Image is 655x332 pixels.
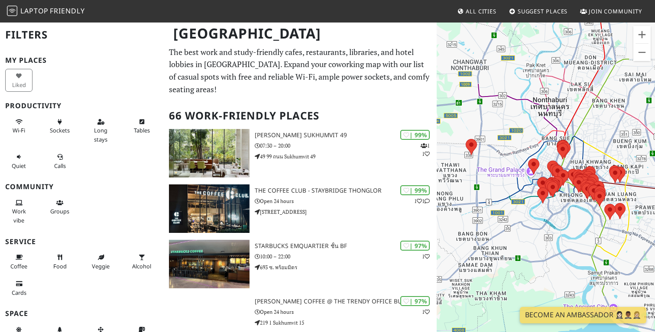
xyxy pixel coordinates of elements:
div: | 99% [400,185,430,195]
p: The best work and study-friendly cafes, restaurants, libraries, and hotel lobbies in [GEOGRAPHIC_... [169,46,431,96]
img: THE COFFEE CLUB - Staybridge Thonglor [169,184,250,233]
span: Group tables [50,207,69,215]
a: Join Community [577,3,645,19]
button: Food [46,250,74,273]
a: Become an Ambassador 🤵🏻‍♀️🤵🏾‍♂️🤵🏼‍♀️ [520,307,646,323]
h1: [GEOGRAPHIC_DATA] [166,22,435,45]
img: LaptopFriendly [7,6,17,16]
span: Stable Wi-Fi [13,126,25,134]
p: 219 1 Sukhumvit 15 [255,319,437,327]
a: Suggest Places [506,3,571,19]
h2: 66 Work-Friendly Places [169,103,431,129]
a: Starbucks EmQuartier ชั้น BF | 97% 1 Starbucks EmQuartier ชั้น BF 10:00 – 22:00 693 ซ. พร้อมมิตร [164,240,437,288]
p: Open 24 hours [255,308,437,316]
span: Suggest Places [518,7,568,15]
img: Starbucks EmQuartier ชั้น BF [169,240,250,288]
span: Long stays [94,126,107,143]
p: [STREET_ADDRESS] [255,208,437,216]
img: Kay’s Sukhumvit 49 [169,129,250,177]
button: Tables [128,115,156,138]
button: Inzoomen [633,26,651,43]
button: Quiet [5,150,32,173]
h3: [PERSON_NAME] Sukhumvit 49 [255,132,437,139]
h3: Space [5,309,159,318]
span: Alcohol [132,262,151,270]
span: People working [12,207,26,224]
span: Veggie [92,262,110,270]
a: LaptopFriendly LaptopFriendly [7,4,85,19]
button: Calls [46,150,74,173]
span: Coffee [10,262,27,270]
p: 1 [422,252,430,261]
h3: Starbucks EmQuartier ชั้น BF [255,242,437,250]
button: Alcohol [128,250,156,273]
button: Long stays [87,115,114,146]
p: 49 99 ถนน Sukhumvit 49 [255,152,437,161]
button: Groups [46,196,74,219]
h3: Service [5,238,159,246]
h2: Filters [5,22,159,48]
button: Coffee [5,250,32,273]
span: Video/audio calls [54,162,66,170]
a: All Cities [454,3,500,19]
span: Food [53,262,67,270]
button: Wi-Fi [5,115,32,138]
p: 1 1 [421,142,430,158]
span: Quiet [12,162,26,170]
p: 1 1 [414,197,430,205]
span: Work-friendly tables [134,126,150,134]
h3: Productivity [5,102,159,110]
span: Friendly [50,6,84,16]
p: Open 24 hours [255,197,437,205]
span: All Cities [466,7,496,15]
a: Kay’s Sukhumvit 49 | 99% 11 [PERSON_NAME] Sukhumvit 49 07:30 – 20:00 49 99 ถนน Sukhumvit 49 [164,129,437,177]
button: Veggie [87,250,114,273]
span: Laptop [20,6,49,16]
span: Credit cards [12,289,26,297]
div: | 99% [400,130,430,140]
a: THE COFFEE CLUB - Staybridge Thonglor | 99% 11 THE COFFEE CLUB - Staybridge Thonglor Open 24 hour... [164,184,437,233]
div: | 97% [400,296,430,306]
p: 1 [422,308,430,316]
p: 693 ซ. พร้อมมิตร [255,263,437,271]
a: | 97% 1 [PERSON_NAME] Coffee @ The Trendy Office Building Open 24 hours 219 1 Sukhumvit 15 [164,295,437,329]
h3: Community [5,183,159,191]
span: Join Community [589,7,642,15]
h3: My Places [5,56,159,64]
button: Sockets [46,115,74,138]
button: Uitzoomen [633,44,651,61]
p: 10:00 – 22:00 [255,252,437,261]
h3: [PERSON_NAME] Coffee @ The Trendy Office Building [255,298,437,305]
button: Cards [5,277,32,300]
p: 07:30 – 20:00 [255,142,437,150]
button: Work vibe [5,196,32,227]
span: Power sockets [50,126,70,134]
div: | 97% [400,241,430,251]
h3: THE COFFEE CLUB - Staybridge Thonglor [255,187,437,194]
